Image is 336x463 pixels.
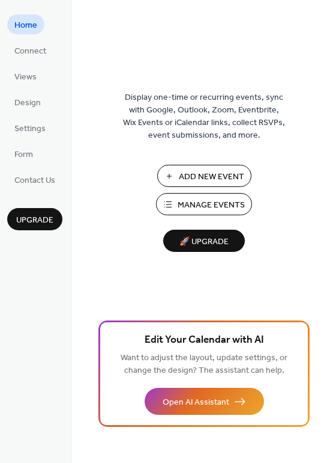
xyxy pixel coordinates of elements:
[170,234,238,250] span: 🚀 Upgrade
[7,14,44,34] a: Home
[7,40,53,60] a: Connect
[7,144,40,164] a: Form
[14,19,37,32] span: Home
[163,230,245,252] button: 🚀 Upgrade
[14,123,46,135] span: Settings
[7,92,48,112] a: Design
[156,193,252,215] button: Manage Events
[14,71,37,84] span: Views
[178,199,245,212] span: Manage Events
[157,165,251,187] button: Add New Event
[14,174,55,187] span: Contact Us
[123,91,285,142] span: Display one-time or recurring events, sync with Google, Outlook, Zoom, Eventbrite, Wix Events or ...
[179,171,244,183] span: Add New Event
[145,332,264,349] span: Edit Your Calendar with AI
[121,350,287,379] span: Want to adjust the layout, update settings, or change the design? The assistant can help.
[14,45,46,58] span: Connect
[163,396,229,409] span: Open AI Assistant
[14,97,41,109] span: Design
[16,214,53,227] span: Upgrade
[14,149,33,161] span: Form
[7,118,53,138] a: Settings
[7,66,44,86] a: Views
[7,208,62,230] button: Upgrade
[7,170,62,189] a: Contact Us
[145,388,264,415] button: Open AI Assistant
